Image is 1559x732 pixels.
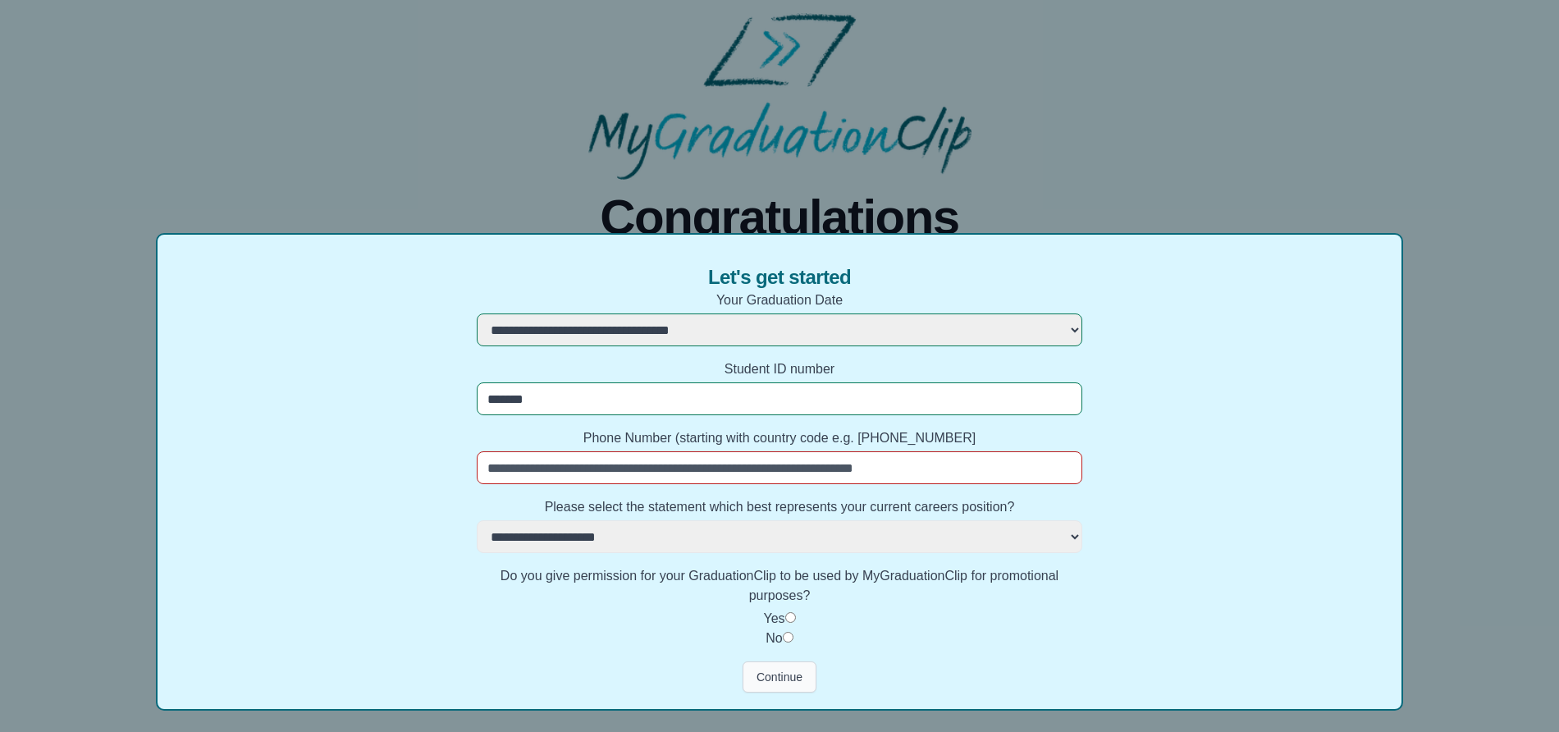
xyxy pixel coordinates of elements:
[708,264,851,291] span: Let's get started
[477,497,1082,517] label: Please select the statement which best represents your current careers position?
[763,611,784,625] label: Yes
[743,661,816,693] button: Continue
[477,428,1082,448] label: Phone Number (starting with country code e.g. [PHONE_NUMBER]
[477,359,1082,379] label: Student ID number
[477,566,1082,606] label: Do you give permission for your GraduationClip to be used by MyGraduationClip for promotional pur...
[766,631,782,645] label: No
[477,291,1082,310] label: Your Graduation Date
